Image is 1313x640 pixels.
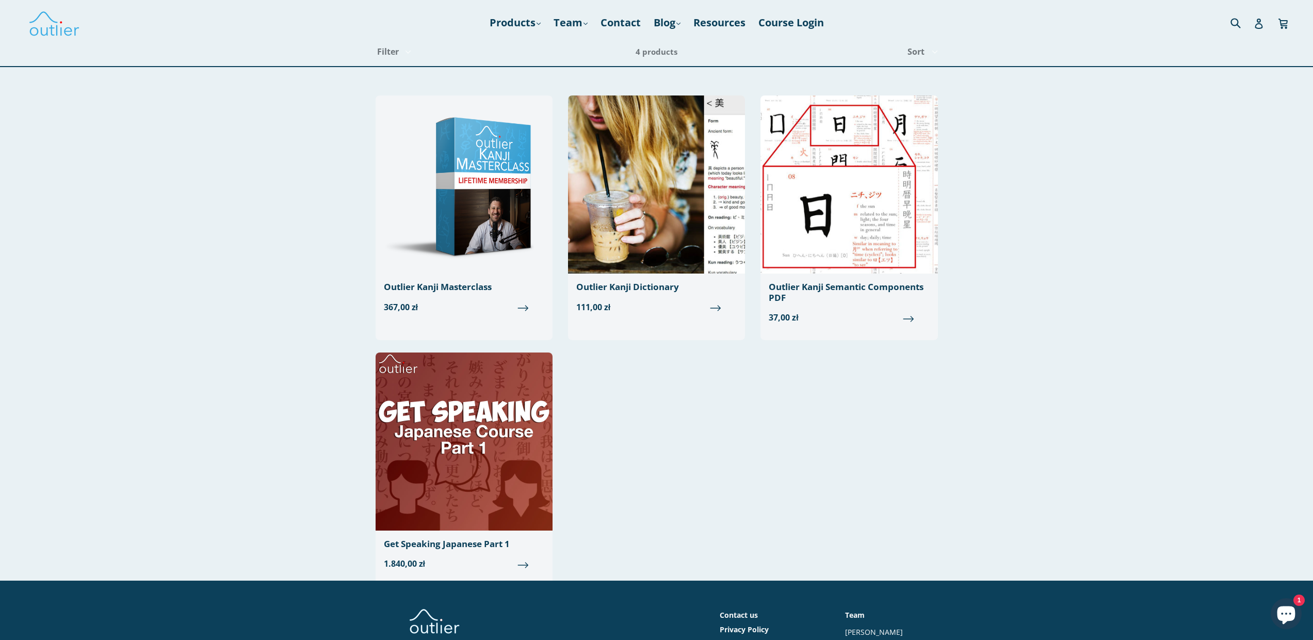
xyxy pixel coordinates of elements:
div: Outlier Kanji Dictionary [576,282,737,292]
img: Outlier Kanji Masterclass [376,95,553,274]
input: Search [1228,12,1256,33]
a: Blog [649,13,686,32]
a: Team [548,13,593,32]
img: Outlier Kanji Dictionary: Essentials Edition Outlier Linguistics [568,95,745,274]
a: Course Login [753,13,829,32]
div: Outlier Kanji Semantic Components PDF [769,282,929,303]
inbox-online-store-chat: Shopify online store chat [1268,598,1305,632]
span: 1.840,00 zł [384,557,544,570]
a: Outlier Kanji Semantic Components PDF 37,00 zł [760,95,937,332]
img: Get Speaking Japanese Part 1 [376,353,553,531]
a: Outlier Kanji Masterclass 367,00 zł [376,95,553,321]
div: Outlier Kanji Masterclass [384,282,544,292]
a: Get Speaking Japanese Part 1 1.840,00 zł [376,353,553,578]
span: 4 products [636,46,677,57]
a: Contact us [720,610,758,620]
span: 37,00 zł [769,311,929,324]
a: Team [845,610,865,620]
img: Outlier Kanji Semantic Components PDF Outlier Linguistics [760,95,937,274]
a: Resources [688,13,751,32]
span: 367,00 zł [384,300,544,313]
a: Privacy Policy [720,625,769,634]
a: Outlier Kanji Dictionary 111,00 zł [568,95,745,321]
a: [PERSON_NAME] [845,627,903,637]
div: Get Speaking Japanese Part 1 [384,539,544,549]
a: Contact [595,13,646,32]
span: 111,00 zł [576,300,737,313]
a: Products [484,13,546,32]
img: Outlier Linguistics [28,8,80,38]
